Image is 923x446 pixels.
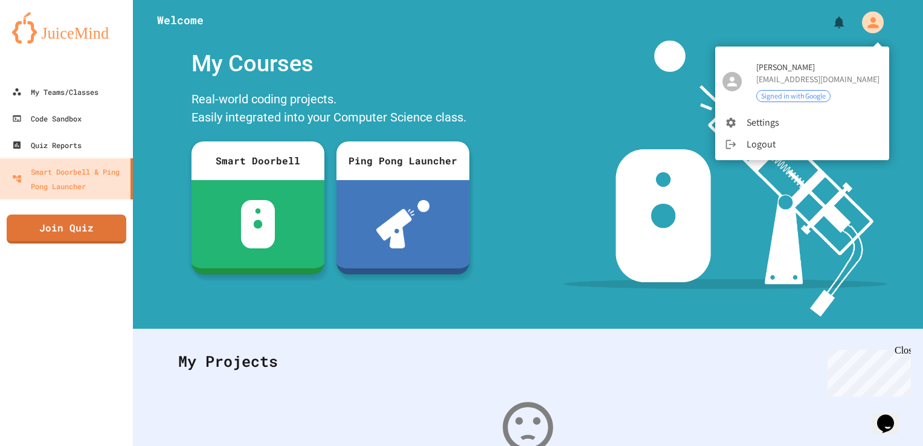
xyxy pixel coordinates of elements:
iframe: chat widget [823,345,911,396]
span: Signed in with Google [757,91,830,101]
span: [PERSON_NAME] [756,61,880,73]
div: Chat with us now!Close [5,5,83,77]
li: Settings [715,112,889,134]
div: [EMAIL_ADDRESS][DOMAIN_NAME] [756,73,880,85]
li: Logout [715,134,889,155]
iframe: chat widget [872,398,911,434]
